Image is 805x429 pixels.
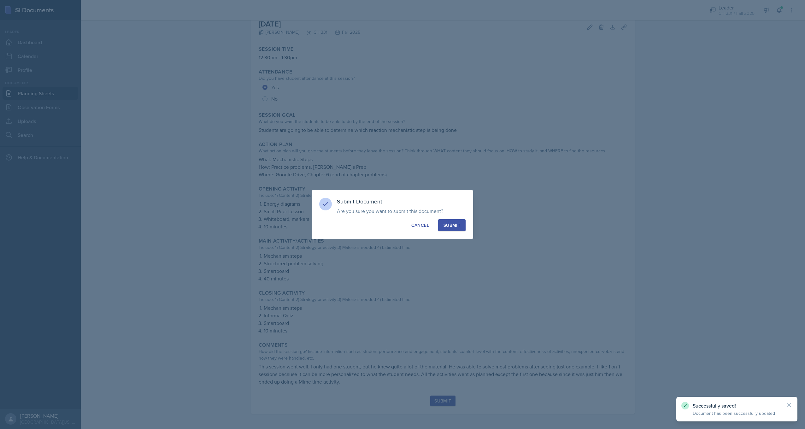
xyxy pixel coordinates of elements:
div: Cancel [411,222,429,228]
p: Successfully saved! [693,403,781,409]
button: Cancel [406,219,434,231]
div: Submit [444,222,460,228]
p: Are you sure you want to submit this document? [337,208,466,214]
h3: Submit Document [337,198,466,205]
button: Submit [438,219,466,231]
p: Document has been successfully updated [693,410,781,416]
